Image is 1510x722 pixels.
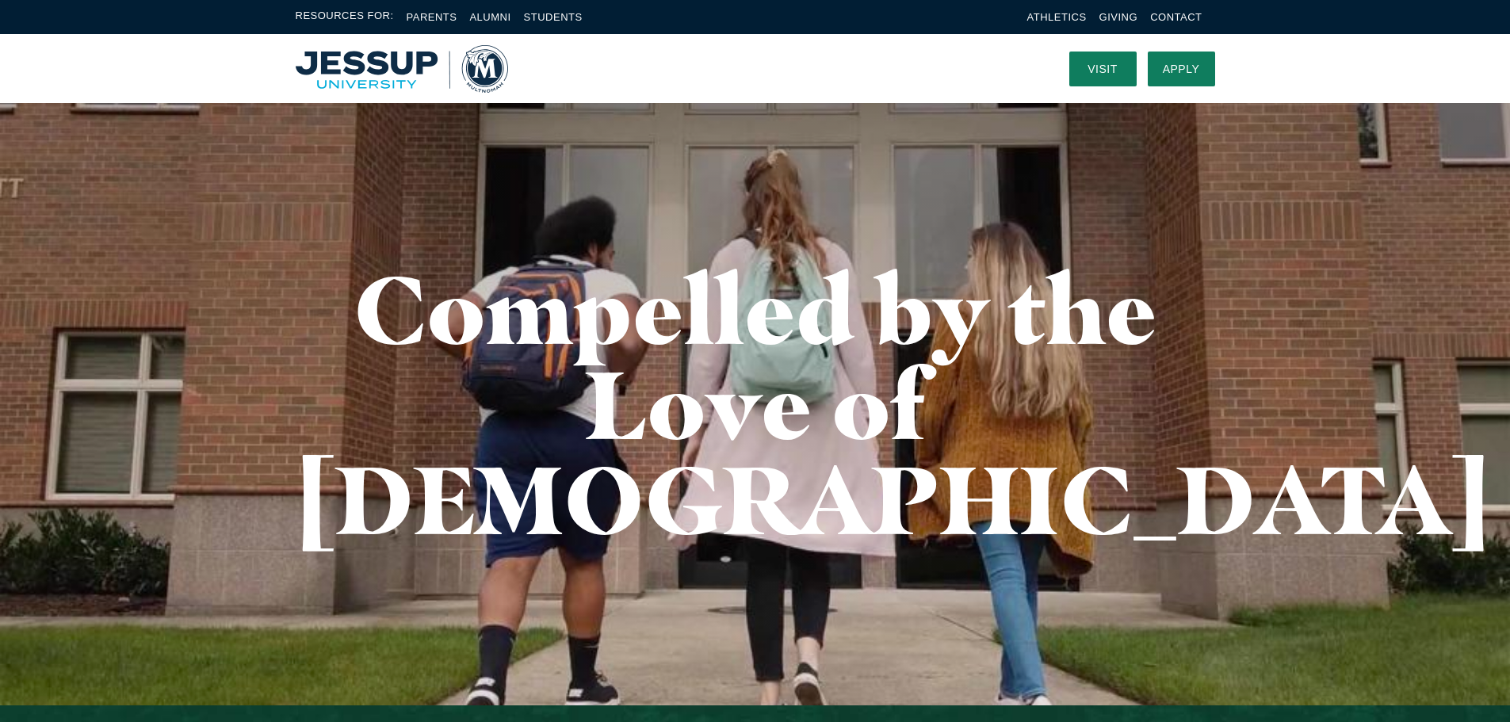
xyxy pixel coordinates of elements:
[469,11,510,23] a: Alumni
[296,8,394,26] span: Resources For:
[1069,52,1137,86] a: Visit
[1099,11,1138,23] a: Giving
[524,11,583,23] a: Students
[1150,11,1202,23] a: Contact
[296,45,508,93] img: Multnomah University Logo
[1027,11,1087,23] a: Athletics
[296,45,508,93] a: Home
[1148,52,1215,86] a: Apply
[296,262,1215,547] h1: Compelled by the Love of [DEMOGRAPHIC_DATA]
[407,11,457,23] a: Parents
